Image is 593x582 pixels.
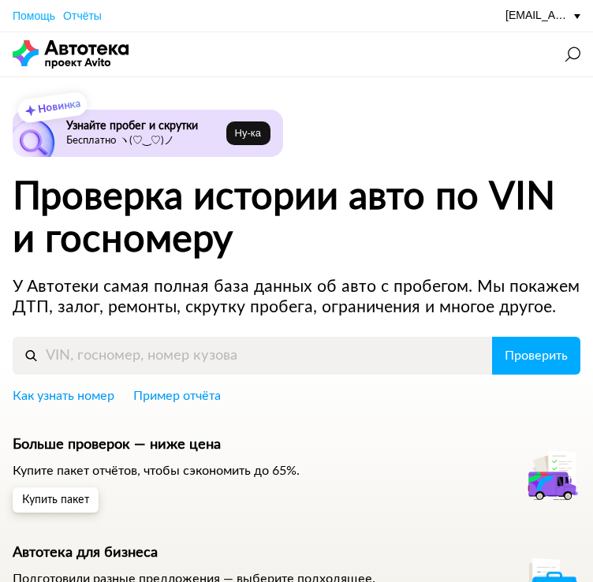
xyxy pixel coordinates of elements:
[505,8,580,23] div: [EMAIL_ADDRESS][DOMAIN_NAME]
[505,349,568,362] span: Проверить
[13,544,375,561] h5: Автотека для бизнеса
[13,9,55,22] span: Помощь
[13,487,99,513] button: Купить пакет
[22,494,89,506] span: Купить пакет
[492,337,580,375] button: Проверить
[13,337,493,375] input: VIN, госномер, номер кузова
[13,387,114,405] a: Как узнать номер
[133,387,221,405] a: Пример отчёта
[13,8,55,24] a: Помощь
[235,127,261,140] span: Ну‑ка
[13,176,580,261] h1: Проверка истории авто по VIN и госномеру
[13,436,300,453] h5: Больше проверок — ниже цена
[63,9,102,22] span: Отчёты
[13,277,580,318] p: У Автотеки самая полная база данных об авто с пробегом. Мы покажем ДТП, залог, ремонты, скрутку п...
[63,8,102,24] a: Отчёты
[66,119,220,133] h6: Узнайте пробег и скрутки
[13,462,300,479] p: Купите пакет отчётов, чтобы сэкономить до 65%.
[38,99,81,115] strong: Новинка
[66,135,220,147] p: Бесплатно ヽ(♡‿♡)ノ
